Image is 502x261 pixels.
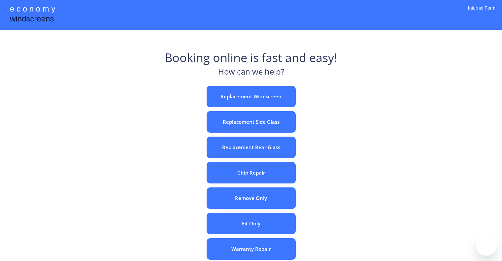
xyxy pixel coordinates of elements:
[207,238,296,260] button: Warranty Repair
[207,86,296,107] button: Replacement Windscreen
[207,187,296,209] button: Remove Only
[207,111,296,133] button: Replacement Side Glass
[10,3,55,16] div: e c o n o m y
[207,213,296,234] button: Fit Only
[165,49,337,66] div: Booking online is fast and easy!
[476,235,497,256] iframe: Button to launch messaging window
[207,137,296,158] button: Replacement Rear Glass
[10,13,54,26] div: windscreens
[207,162,296,183] button: Chip Repair
[218,66,284,81] div: How can we help?
[468,5,495,20] div: Internal Form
